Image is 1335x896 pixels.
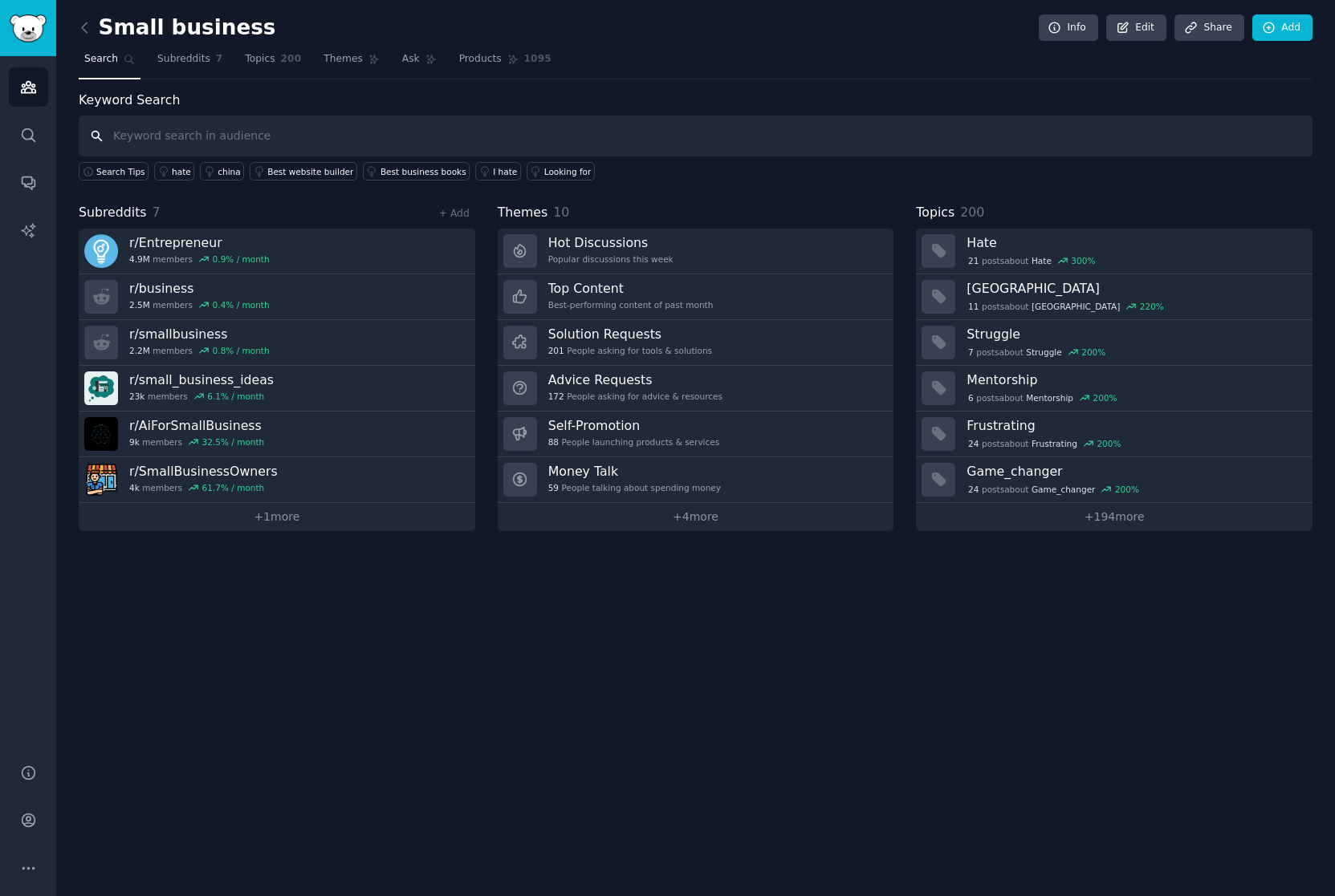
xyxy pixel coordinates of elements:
[1026,347,1061,358] span: Struggle
[548,345,712,356] div: People asking for tools & solutions
[1032,255,1052,266] span: Hate
[916,320,1313,366] a: Struggle7postsaboutStruggle200%
[498,203,548,223] span: Themes
[84,417,118,451] img: AiForSmallBusiness
[154,162,194,180] a: hate
[1093,392,1117,403] div: 200 %
[216,52,223,67] span: 7
[129,280,270,297] h3: r/ business
[454,47,557,79] a: Products1095
[967,234,1301,251] h3: Hate
[916,229,1313,274] a: Hate21postsaboutHate300%
[129,299,150,310] span: 2.5M
[968,347,974,358] span: 7
[968,301,979,312] span: 11
[218,166,240,177] div: china
[129,326,270,343] h3: r/ smallbusiness
[1032,438,1077,449] span: Frustrating
[967,326,1301,343] h3: Struggle
[548,371,722,388] h3: Advice Requests
[79,203,147,223] span: Subreddits
[79,412,475,457] a: r/AiForSmallBusiness9kmembers32.5% / month
[245,52,275,67] span: Topics
[968,484,979,495] span: 24
[79,366,475,412] a: r/small_business_ideas23kmembers6.1% / month
[916,412,1313,457] a: Frustrating24postsaboutFrustrating200%
[553,205,569,220] span: 10
[200,162,244,180] a: china
[960,205,984,220] span: 200
[548,280,714,297] h3: Top Content
[79,15,275,41] h2: Small business
[548,482,721,493] div: People talking about spending money
[202,436,265,448] div: 32.5 % / month
[548,482,559,493] span: 59
[397,47,442,79] a: Ask
[318,47,385,79] a: Themes
[475,162,521,180] a: I hate
[129,253,150,265] span: 4.9M
[129,391,274,402] div: members
[129,253,270,265] div: members
[96,166,145,177] span: Search Tips
[527,162,595,180] a: Looking for
[172,166,191,177] div: hate
[524,52,552,67] span: 1095
[916,203,954,223] span: Topics
[967,299,1165,314] div: post s about
[79,47,140,79] a: Search
[548,417,720,434] h3: Self-Promotion
[84,371,118,405] img: small_business_ideas
[548,391,564,402] span: 172
[324,52,363,67] span: Themes
[967,253,1097,268] div: post s about
[548,234,674,251] h3: Hot Discussions
[202,482,265,493] div: 61.7 % / month
[967,417,1301,434] h3: Frustrating
[1081,347,1105,358] div: 200 %
[79,457,475,503] a: r/SmallBusinessOwners4kmembers61.7% / month
[493,166,517,177] div: I hate
[1071,255,1095,266] div: 300 %
[968,255,979,266] span: 21
[84,234,118,268] img: Entrepreneur
[213,299,270,310] div: 0.4 % / month
[79,162,149,180] button: Search Tips
[239,47,307,79] a: Topics200
[548,326,712,343] h3: Solution Requests
[967,371,1301,388] h3: Mentorship
[544,166,592,177] div: Looking for
[153,205,161,220] span: 7
[968,392,974,403] span: 6
[1026,392,1073,403] span: Mentorship
[498,366,894,412] a: Advice Requests172People asking for advice & resources
[129,345,150,356] span: 2.2M
[498,412,894,457] a: Self-Promotion88People launching products & services
[381,166,466,177] div: Best business books
[916,457,1313,503] a: Game_changer24postsaboutGame_changer200%
[152,47,228,79] a: Subreddits7
[916,274,1313,320] a: [GEOGRAPHIC_DATA]11postsabout[GEOGRAPHIC_DATA]220%
[548,463,721,480] h3: Money Talk
[129,436,264,448] div: members
[129,482,278,493] div: members
[548,345,564,356] span: 201
[439,208,470,219] a: + Add
[129,345,270,356] div: members
[967,280,1301,297] h3: [GEOGRAPHIC_DATA]
[129,417,264,434] h3: r/ AiForSmallBusiness
[498,229,894,274] a: Hot DiscussionsPopular discussions this week
[498,274,894,320] a: Top ContentBest-performing content of past month
[402,52,420,67] span: Ask
[1097,438,1121,449] div: 200 %
[363,162,470,180] a: Best business books
[498,503,894,531] a: +4more
[129,299,270,310] div: members
[548,436,559,448] span: 88
[213,345,270,356] div: 0.8 % / month
[79,229,475,274] a: r/Entrepreneur4.9Mmembers0.9% / month
[1252,14,1313,42] a: Add
[1039,14,1098,42] a: Info
[79,116,1313,156] input: Keyword search in audience
[1106,14,1166,42] a: Edit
